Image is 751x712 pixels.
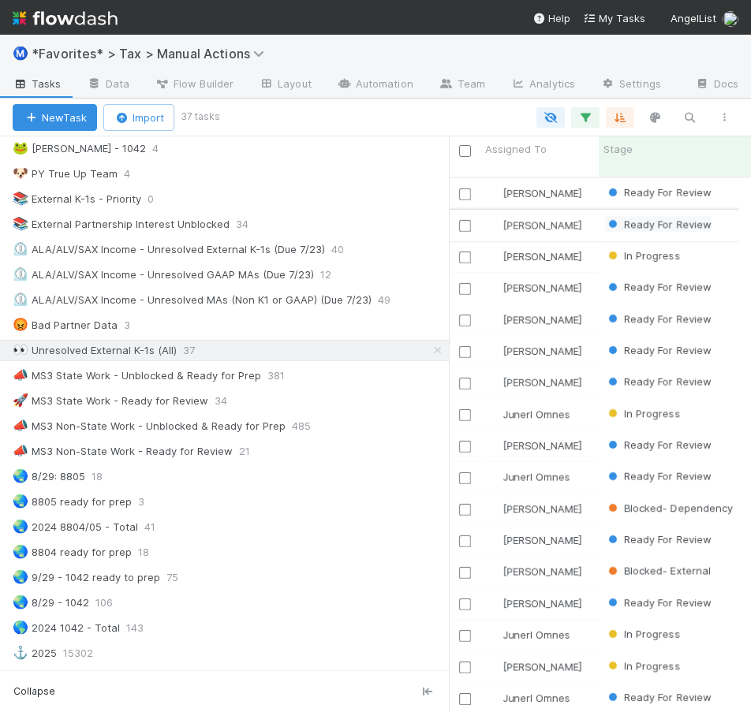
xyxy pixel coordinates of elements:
span: Ready For Review [605,470,712,483]
div: Ready For Review [605,216,712,232]
span: My Tasks [583,12,645,24]
span: [PERSON_NAME] [503,218,582,231]
img: avatar_711f55b7-5a46-40da-996f-bc93b6b86381.png [488,660,500,673]
span: [PERSON_NAME] [503,376,582,389]
span: Ready For Review [605,438,712,451]
span: [PERSON_NAME] [503,187,582,199]
span: 34 [215,391,243,411]
div: [PERSON_NAME] [487,343,582,359]
span: 🐶 [13,166,28,180]
div: External Partnership Interest Unblocked [13,214,230,234]
div: Ready For Review [605,437,712,453]
div: Unresolved External K-1s (All) [13,341,177,360]
div: [PERSON_NAME] [487,248,582,264]
img: avatar_e41e7ae5-e7d9-4d8d-9f56-31b0d7a2f4fd.png [488,281,500,294]
span: 37 [183,341,211,360]
span: [PERSON_NAME] [503,439,582,452]
img: avatar_37569647-1c78-4889-accf-88c08d42a236.png [723,11,738,27]
span: [PERSON_NAME] [503,502,582,515]
div: In Progress [605,626,680,642]
span: 847 [293,669,327,688]
img: avatar_37569647-1c78-4889-accf-88c08d42a236.png [488,376,500,389]
img: avatar_d45d11ee-0024-4901-936f-9df0a9cc3b4e.png [488,250,500,263]
span: 3 [124,315,146,335]
span: 106 [95,593,129,613]
span: 📣 [13,419,28,432]
div: MS3 State Work - Ready for Review [13,391,208,411]
div: PY True Up Team [13,164,118,184]
div: Ready For Review [605,468,712,484]
input: Toggle Row Selected [459,504,471,516]
span: Flow Builder [155,76,234,91]
div: 8/29: 8805 [13,467,85,486]
span: In Progress [605,407,680,419]
div: ALA/ALV/SAX Income - Unresolved MAs (Non K1 or GAAP) (Due 7/23) [13,290,372,310]
span: Collapse [13,684,55,699]
div: Ready For Review [605,374,712,390]
div: External K-1s - Priority [13,189,141,209]
input: Toggle Row Selected [459,441,471,453]
div: ALA/ALV/SAX Income - Unresolved GAAP MAs (Due 7/23) [13,265,314,285]
img: avatar_37569647-1c78-4889-accf-88c08d42a236.png [488,187,500,199]
div: ALA/ALV/SAX Income - Unresolved External K-1s (Due 7/23) [13,240,325,259]
div: Ready For Review [605,185,712,200]
span: Blocked- Dependency [605,501,733,514]
span: 😡 [13,318,28,331]
span: ⏲️ [13,242,28,255]
div: In Progress [605,248,680,263]
span: Assigned To [485,141,547,157]
input: Toggle Row Selected [459,662,471,673]
span: Ready For Review [605,691,712,703]
span: 📣 [13,444,28,457]
div: [PERSON_NAME] [487,532,582,548]
img: avatar_711f55b7-5a46-40da-996f-bc93b6b86381.png [488,502,500,515]
span: 485 [292,416,327,436]
a: Team [426,73,498,98]
div: Ready For Review [605,311,712,326]
span: 📚 [13,192,28,205]
span: Ready For Review [605,312,712,325]
span: 18 [138,542,165,562]
div: [PERSON_NAME] [487,311,582,327]
div: MS3 State Work - Unblocked & Ready for Prep [13,366,261,386]
div: Ready For Review [605,279,712,295]
div: Blocked- Dependency [605,500,733,516]
a: Automation [324,73,426,98]
span: 🌏 [13,520,28,533]
img: avatar_37569647-1c78-4889-accf-88c08d42a236.png [488,218,500,231]
img: avatar_cfa6ccaa-c7d9-46b3-b608-2ec56ecf97ad.png [488,565,500,578]
span: [PERSON_NAME] [503,565,582,578]
div: [PERSON_NAME] [487,658,582,674]
span: 🌏 [13,494,28,508]
span: [PERSON_NAME] [503,250,582,263]
span: 18 [92,467,118,486]
span: Ready For Review [605,533,712,546]
input: Toggle Row Selected [459,693,471,705]
span: Ready For Review [605,596,712,609]
span: 📣 [13,368,28,382]
div: Ready For Review [605,689,712,705]
img: avatar_37569647-1c78-4889-accf-88c08d42a236.png [488,313,500,326]
button: Import [103,104,174,131]
div: [PERSON_NAME] [487,217,582,233]
div: [PERSON_NAME] [487,438,582,453]
span: 📚 [13,217,28,230]
div: Junerl Omnes [487,406,570,422]
span: Ready For Review [605,375,712,388]
span: 75 [166,568,194,587]
span: 3 [138,492,160,512]
input: Toggle Row Selected [459,630,471,642]
a: My Tasks [583,10,645,26]
span: 40 [331,240,360,259]
div: [PERSON_NAME] [487,280,582,296]
div: Junerl Omnes [487,690,570,706]
img: avatar_37569647-1c78-4889-accf-88c08d42a236.png [488,439,500,452]
div: 9/29 - 1042 ready to prep [13,568,160,587]
span: [PERSON_NAME] [503,597,582,609]
span: [PERSON_NAME] [503,345,582,357]
div: [PERSON_NAME] [487,375,582,390]
div: Junerl Omnes [487,469,570,485]
span: Blocked- External [605,565,711,577]
button: NewTask [13,104,97,131]
img: avatar_de77a991-7322-4664-a63d-98ba485ee9e0.png [488,471,500,483]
